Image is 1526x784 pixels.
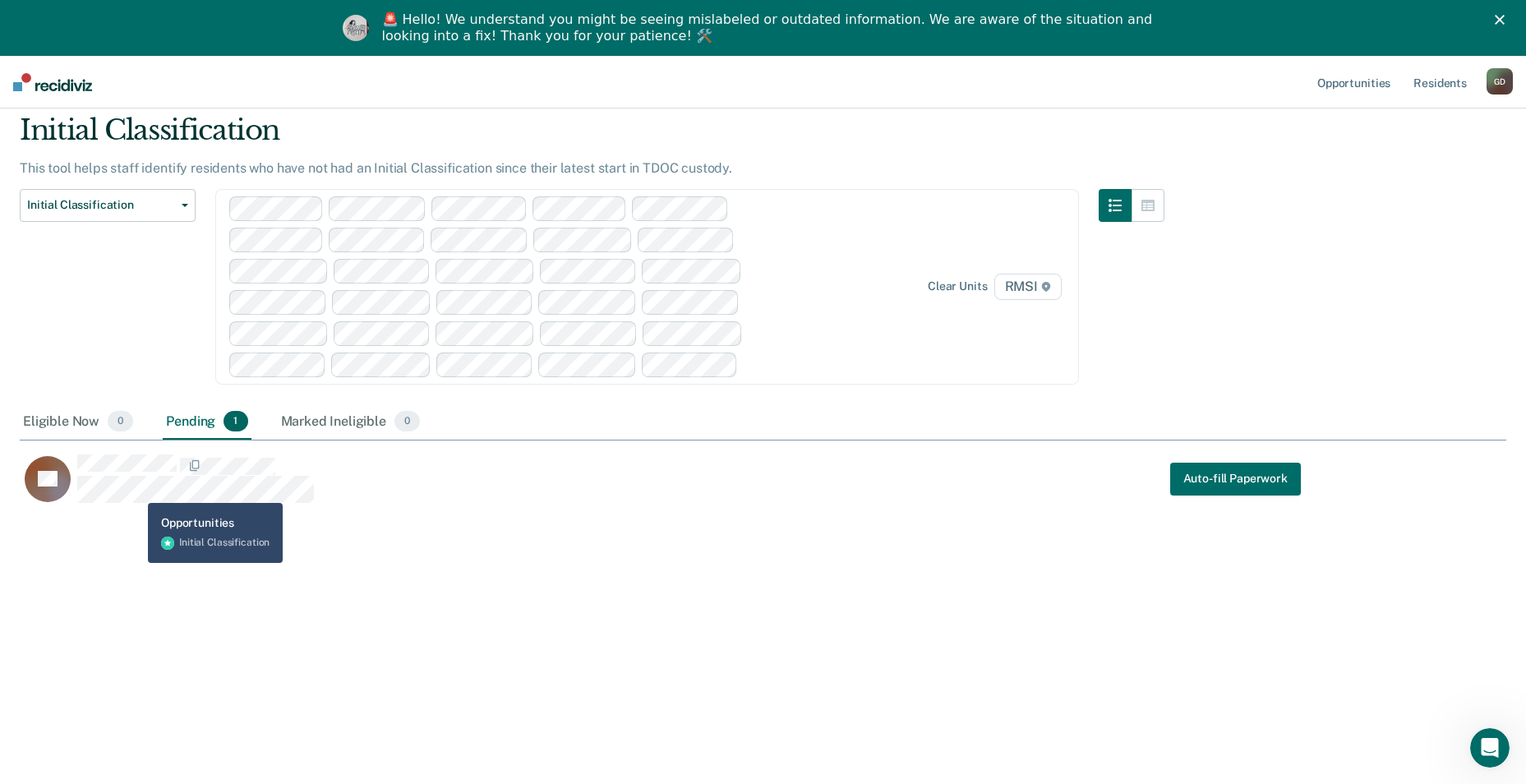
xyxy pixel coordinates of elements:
span: 1 [224,411,247,432]
div: CaseloadOpportunityCell-00349284 [20,454,1321,519]
div: Pending1 [163,404,251,440]
iframe: Intercom live chat [1470,728,1510,768]
button: Auto-fill Paperwork [1170,463,1301,496]
p: This tool helps staff identify residents who have not had an Initial Classification since their l... [20,160,732,176]
div: Initial Classification [20,113,1164,160]
img: Recidiviz [13,73,92,91]
img: Profile image for Kim [343,15,369,41]
button: GD [1487,68,1513,95]
div: 🚨 Hello! We understand you might be seeing mislabeled or outdated information. We are aware of th... [382,12,1158,44]
button: Initial Classification [20,189,196,222]
a: Navigate to form link [1170,463,1301,496]
a: Opportunities [1314,56,1394,108]
span: RMSI [994,274,1062,300]
div: Marked Ineligible0 [278,404,424,440]
span: 0 [394,411,420,432]
div: Eligible Now0 [20,404,136,440]
span: 0 [108,411,133,432]
span: Initial Classification [27,198,175,212]
div: Clear units [928,279,988,293]
div: Close [1495,15,1511,25]
a: Residents [1410,56,1470,108]
div: G D [1487,68,1513,95]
